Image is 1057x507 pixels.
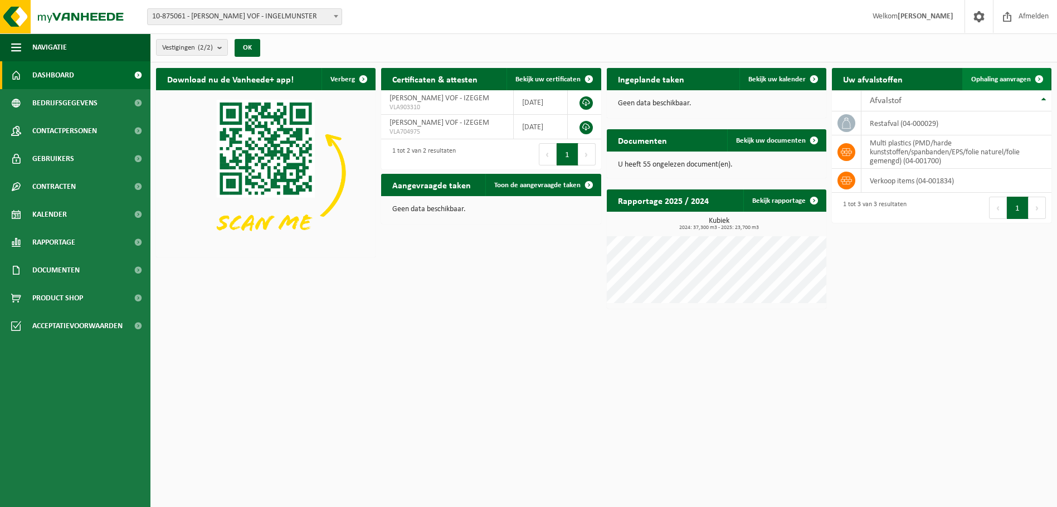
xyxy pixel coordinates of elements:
span: VLA903310 [389,103,504,112]
span: Bekijk uw certificaten [515,76,581,83]
span: Rapportage [32,228,75,256]
div: 1 tot 2 van 2 resultaten [387,142,456,167]
td: verkoop items (04-001834) [861,169,1051,193]
span: Vestigingen [162,40,213,56]
span: 2024: 37,300 m3 - 2025: 23,700 m3 [612,225,826,231]
p: U heeft 55 ongelezen document(en). [618,161,815,169]
span: Acceptatievoorwaarden [32,312,123,340]
h2: Ingeplande taken [607,68,695,90]
span: Afvalstof [870,96,902,105]
a: Bekijk uw kalender [739,68,825,90]
span: VLA704975 [389,128,504,136]
button: Previous [539,143,557,165]
span: Verberg [330,76,355,83]
span: Toon de aangevraagde taken [494,182,581,189]
a: Toon de aangevraagde taken [485,174,600,196]
span: Kalender [32,201,67,228]
a: Bekijk uw certificaten [506,68,600,90]
h2: Rapportage 2025 / 2024 [607,189,720,211]
td: [DATE] [514,90,568,115]
h2: Aangevraagde taken [381,174,482,196]
button: OK [235,39,260,57]
span: 10-875061 - CHRISTOF DEGROOTE VOF - INGELMUNSTER [148,9,342,25]
button: Verberg [322,68,374,90]
span: Navigatie [32,33,67,61]
h2: Uw afvalstoffen [832,68,914,90]
count: (2/2) [198,44,213,51]
span: [PERSON_NAME] VOF - IZEGEM [389,119,489,127]
a: Bekijk uw documenten [727,129,825,152]
p: Geen data beschikbaar. [618,100,815,108]
img: Download de VHEPlus App [156,90,376,255]
button: Previous [989,197,1007,219]
span: Bedrijfsgegevens [32,89,98,117]
span: Bekijk uw kalender [748,76,806,83]
h2: Download nu de Vanheede+ app! [156,68,305,90]
h2: Certificaten & attesten [381,68,489,90]
button: 1 [557,143,578,165]
span: Product Shop [32,284,83,312]
strong: [PERSON_NAME] [898,12,953,21]
a: Bekijk rapportage [743,189,825,212]
td: restafval (04-000029) [861,111,1051,135]
span: [PERSON_NAME] VOF - IZEGEM [389,94,489,103]
span: Bekijk uw documenten [736,137,806,144]
span: Dashboard [32,61,74,89]
button: Next [578,143,596,165]
a: Ophaling aanvragen [962,68,1050,90]
div: 1 tot 3 van 3 resultaten [837,196,907,220]
td: multi plastics (PMD/harde kunststoffen/spanbanden/EPS/folie naturel/folie gemengd) (04-001700) [861,135,1051,169]
td: [DATE] [514,115,568,139]
h2: Documenten [607,129,678,151]
h3: Kubiek [612,217,826,231]
button: Vestigingen(2/2) [156,39,228,56]
span: Documenten [32,256,80,284]
p: Geen data beschikbaar. [392,206,590,213]
span: Contracten [32,173,76,201]
span: Ophaling aanvragen [971,76,1031,83]
span: 10-875061 - CHRISTOF DEGROOTE VOF - INGELMUNSTER [147,8,342,25]
span: Contactpersonen [32,117,97,145]
button: 1 [1007,197,1029,219]
button: Next [1029,197,1046,219]
span: Gebruikers [32,145,74,173]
